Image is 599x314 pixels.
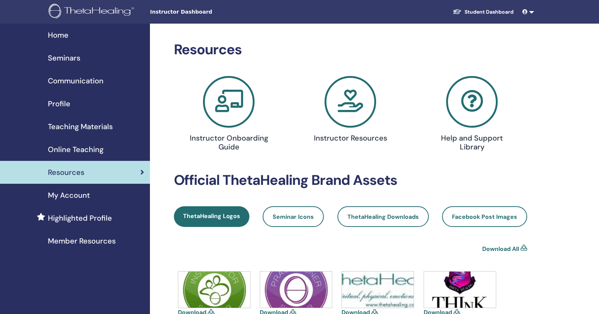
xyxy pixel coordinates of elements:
h2: Resources [174,41,528,58]
img: graduation-cap-white.svg [453,8,462,15]
span: ThetaHealing Logos [183,212,240,220]
span: Facebook Post Images [452,213,517,221]
span: Instructor Dashboard [150,8,260,16]
span: Member Resources [48,235,116,246]
span: Online Teaching [48,144,104,155]
span: Resources [48,167,84,178]
img: icons-instructor.jpg [178,272,250,308]
span: Profile [48,98,70,109]
a: Facebook Post Images [442,206,527,227]
span: Highlighted Profile [48,213,112,224]
h4: Help and Support Library [432,134,511,151]
span: Teaching Materials [48,121,113,132]
a: Instructor Onboarding Guide [173,76,286,154]
a: Help and Support Library [416,76,528,154]
a: Seminar Icons [263,206,324,227]
img: logo.png [49,4,137,20]
img: icons-practitioner.jpg [260,272,332,308]
a: Student Dashboard [447,5,519,19]
img: thetahealing-logo-a-copy.jpg [342,272,414,308]
a: Download All [482,245,519,253]
span: Seminars [48,52,80,63]
span: ThetaHealing Downloads [347,213,419,221]
a: ThetaHealing Logos [174,206,249,227]
span: My Account [48,190,90,201]
h2: Official ThetaHealing Brand Assets [174,172,528,189]
span: Communication [48,75,104,86]
h4: Instructor Resources [311,134,390,142]
span: Home [48,30,69,41]
span: Seminar Icons [273,213,314,221]
a: ThetaHealing Downloads [337,206,429,227]
a: Instructor Resources [294,76,407,145]
h4: Instructor Onboarding Guide [189,134,268,151]
img: think-shield.jpg [424,272,496,308]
